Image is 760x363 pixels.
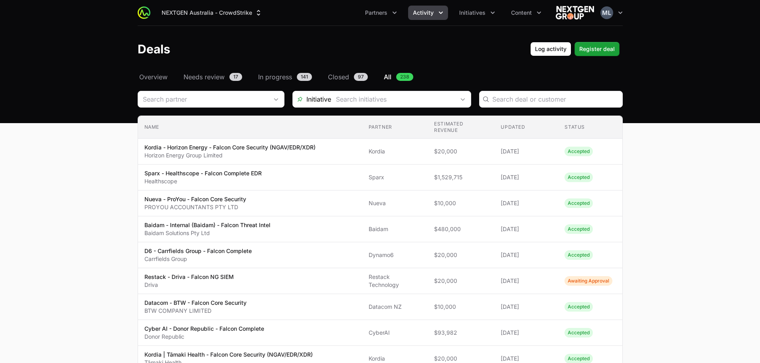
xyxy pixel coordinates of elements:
[258,72,292,82] span: In progress
[382,72,415,82] a: All238
[454,6,500,20] div: Initiatives menu
[408,6,448,20] div: Activity menu
[501,199,552,207] span: [DATE]
[293,94,331,104] span: Initiative
[144,169,262,177] p: Sparx - Healthscope - Falcon Complete EDR
[434,251,488,259] span: $20,000
[144,143,316,151] p: Kordia - Horizon Energy - Falcon Core Security (NGAV/EDR/XDR)
[365,9,387,17] span: Partners
[360,6,402,20] div: Partners menu
[144,247,252,255] p: D6 - Carrfields Group - Falcon Complete
[396,73,413,81] span: 238
[138,116,362,139] th: Name
[144,351,313,359] p: Kordia | Tāmaki Health - Falcon Core Security (NGAV/EDR/XDR)
[408,6,448,20] button: Activity
[144,221,270,229] p: Baidam - Internal (Baidam) - Falcon Threat Intel
[362,116,428,139] th: Partner
[144,151,316,159] p: Horizon Energy Group Limited
[297,73,312,81] span: 141
[331,91,455,107] input: Search initiatives
[157,6,267,20] button: NEXTGEN Australia - CrowdStrike
[558,116,622,139] th: Status
[530,42,571,56] button: Log activity
[138,6,150,19] img: ActivitySource
[501,225,552,233] span: [DATE]
[144,325,264,333] p: Cyber AI - Donor Republic - Falcon Complete
[229,73,242,81] span: 17
[369,303,421,311] span: Datacom NZ
[144,195,246,203] p: Nueva - ProYou - Falcon Core Security
[501,147,552,155] span: [DATE]
[530,42,620,56] div: Primary actions
[455,91,471,107] div: Open
[354,73,368,81] span: 97
[360,6,402,20] button: Partners
[144,333,264,341] p: Donor Republic
[369,251,421,259] span: Dynamo6
[144,299,247,307] p: Datacom - BTW - Falcon Core Security
[506,6,546,20] div: Content menu
[434,303,488,311] span: $10,000
[511,9,532,17] span: Content
[413,9,434,17] span: Activity
[184,72,225,82] span: Needs review
[326,72,369,82] a: Closed97
[144,255,252,263] p: Carrfields Group
[600,6,613,19] img: Mustafa Larki
[501,251,552,259] span: [DATE]
[369,173,421,181] span: Sparx
[150,6,546,20] div: Main navigation
[501,355,552,363] span: [DATE]
[369,225,421,233] span: Baidam
[574,42,620,56] button: Register deal
[369,273,421,289] span: Restack Technology
[138,91,268,107] input: Search partner
[157,6,267,20] div: Supplier switch menu
[434,225,488,233] span: $480,000
[138,72,169,82] a: Overview
[434,147,488,155] span: $20,000
[579,44,615,54] span: Register deal
[369,147,421,155] span: Kordia
[144,229,270,237] p: Baidam Solutions Pty Ltd
[369,199,421,207] span: Nueva
[434,329,488,337] span: $93,982
[144,177,262,185] p: Healthscope
[139,72,168,82] span: Overview
[501,303,552,311] span: [DATE]
[494,116,558,139] th: Updated
[257,72,314,82] a: In progress141
[369,329,421,337] span: CyberAI
[434,277,488,285] span: $20,000
[556,5,594,21] img: NEXTGEN Australia
[268,91,284,107] div: Open
[144,273,234,281] p: Restack - Driva - Falcon NG SIEM
[144,281,234,289] p: Driva
[434,355,488,363] span: $20,000
[501,277,552,285] span: [DATE]
[434,199,488,207] span: $10,000
[138,42,170,56] h1: Deals
[492,94,618,104] input: Search deal or customer
[501,329,552,337] span: [DATE]
[459,9,486,17] span: Initiatives
[369,355,421,363] span: Kordia
[434,173,488,181] span: $1,529,715
[428,116,494,139] th: Estimated revenue
[501,173,552,181] span: [DATE]
[182,72,244,82] a: Needs review17
[328,72,349,82] span: Closed
[384,72,391,82] span: All
[144,307,247,315] p: BTW COMPANY LIMITED
[144,203,246,211] p: PROYOU ACCOUNTANTS PTY LTD
[506,6,546,20] button: Content
[535,44,567,54] span: Log activity
[138,72,623,82] nav: Deals navigation
[454,6,500,20] button: Initiatives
